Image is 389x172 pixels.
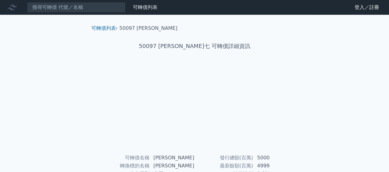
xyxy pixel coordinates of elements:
td: 5000 [253,154,296,162]
a: 登入／註冊 [350,2,384,12]
div: 聊天小工具 [358,142,389,172]
td: 4999 [253,162,296,170]
td: [PERSON_NAME] [150,162,195,170]
td: 轉換標的名稱 [94,162,150,170]
a: 可轉債列表 [91,25,116,31]
td: 最新餘額(百萬) [195,162,253,170]
li: 50097 [PERSON_NAME] [119,25,177,32]
input: 搜尋可轉債 代號／名稱 [27,2,125,13]
td: 發行總額(百萬) [195,154,253,162]
li: › [91,25,118,32]
td: [PERSON_NAME] [150,154,195,162]
a: 可轉債列表 [133,4,157,10]
td: 可轉債名稱 [94,154,150,162]
h1: 50097 [PERSON_NAME]七 可轉債詳細資訊 [86,42,303,50]
iframe: Chat Widget [358,142,389,172]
